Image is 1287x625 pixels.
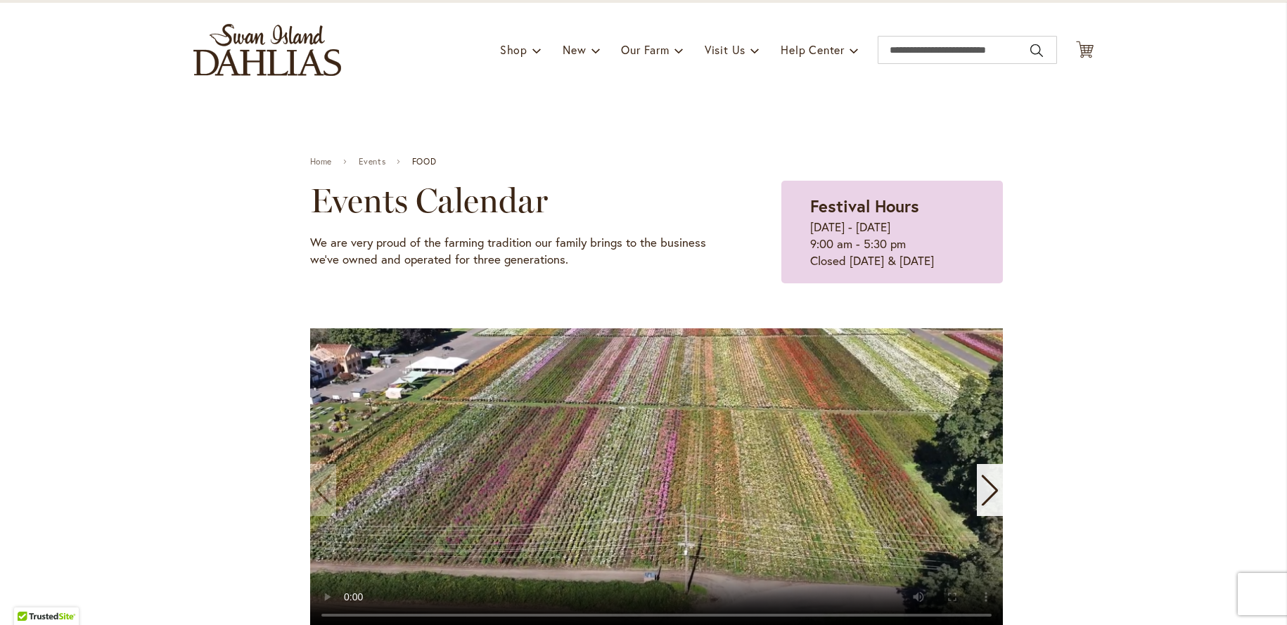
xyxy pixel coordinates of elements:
[310,234,712,268] p: We are very proud of the farming tradition our family brings to the business we've owned and oper...
[810,219,973,269] p: [DATE] - [DATE] 9:00 am - 5:30 pm Closed [DATE] & [DATE]
[781,42,845,57] span: Help Center
[310,157,332,167] a: Home
[500,42,527,57] span: Shop
[810,195,919,217] strong: Festival Hours
[621,42,669,57] span: Our Farm
[359,157,386,167] a: Events
[193,24,341,76] a: store logo
[310,181,712,220] h2: Events Calendar
[705,42,745,57] span: Visit Us
[563,42,586,57] span: New
[412,157,436,167] span: FOOD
